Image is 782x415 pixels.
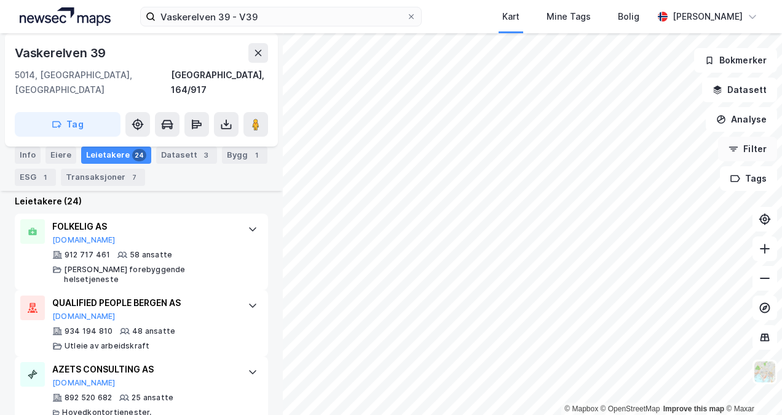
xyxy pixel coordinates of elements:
[130,250,172,260] div: 58 ansatte
[222,147,267,164] div: Bygg
[156,7,406,26] input: Søk på adresse, matrikkel, gårdeiere, leietakere eller personer
[721,356,782,415] iframe: Chat Widget
[15,68,171,97] div: 5014, [GEOGRAPHIC_DATA], [GEOGRAPHIC_DATA]
[618,9,639,24] div: Bolig
[132,326,175,336] div: 48 ansatte
[65,393,112,403] div: 892 520 682
[45,147,76,164] div: Eiere
[132,149,146,161] div: 24
[718,137,777,161] button: Filter
[564,405,598,413] a: Mapbox
[15,43,108,63] div: Vaskerelven 39
[52,296,235,310] div: QUALIFIED PEOPLE BERGEN AS
[156,147,217,164] div: Datasett
[250,149,263,161] div: 1
[132,393,173,403] div: 25 ansatte
[663,405,724,413] a: Improve this map
[52,235,116,245] button: [DOMAIN_NAME]
[52,312,116,321] button: [DOMAIN_NAME]
[65,341,149,351] div: Utleie av arbeidskraft
[20,7,111,26] img: logo.a4113a55bc3d86da70a041830d287a7e.svg
[15,147,41,164] div: Info
[547,9,591,24] div: Mine Tags
[720,166,777,191] button: Tags
[15,169,56,186] div: ESG
[721,356,782,415] div: Kontrollprogram for chat
[15,194,268,209] div: Leietakere (24)
[128,171,140,183] div: 7
[52,219,235,234] div: FOLKELIG AS
[694,48,777,73] button: Bokmerker
[200,149,212,161] div: 3
[15,112,120,137] button: Tag
[171,68,268,97] div: [GEOGRAPHIC_DATA], 164/917
[52,362,235,377] div: AZETS CONSULTING AS
[65,326,113,336] div: 934 194 810
[39,171,51,183] div: 1
[61,169,145,186] div: Transaksjoner
[502,9,519,24] div: Kart
[52,378,116,388] button: [DOMAIN_NAME]
[81,147,151,164] div: Leietakere
[673,9,743,24] div: [PERSON_NAME]
[64,265,235,284] div: [PERSON_NAME] forebyggende helsetjeneste
[706,107,777,132] button: Analyse
[702,78,777,102] button: Datasett
[601,405,660,413] a: OpenStreetMap
[65,250,110,260] div: 912 717 461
